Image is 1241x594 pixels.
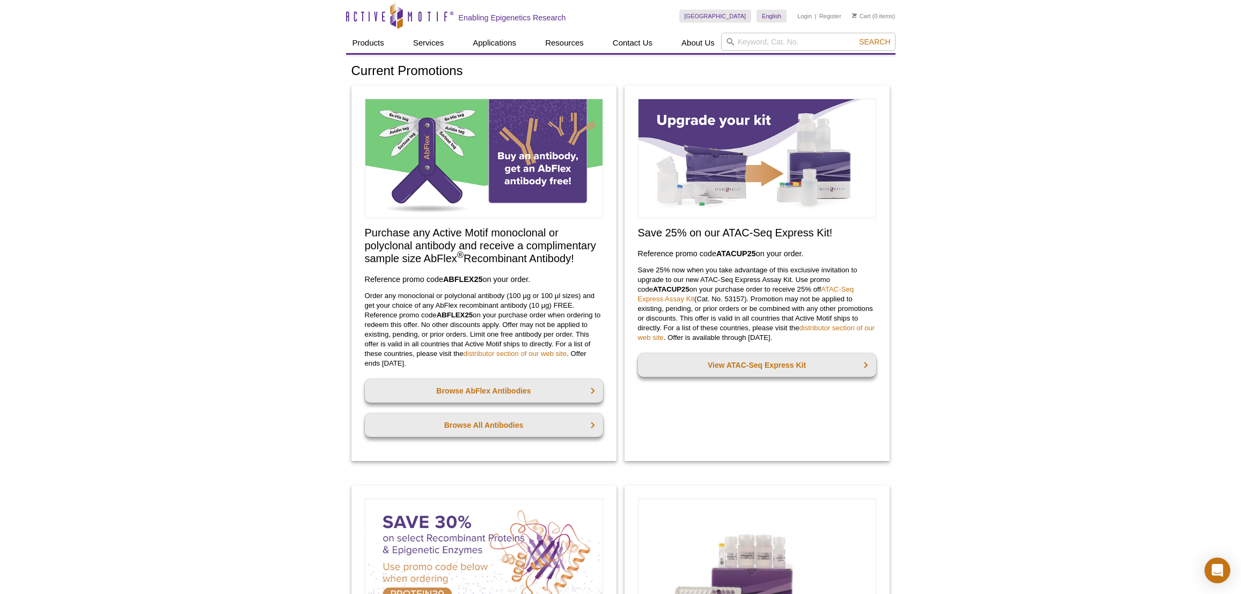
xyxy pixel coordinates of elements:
span: Search [859,38,890,46]
input: Keyword, Cat. No. [721,33,895,51]
li: (0 items) [852,10,895,23]
a: Cart [852,12,871,20]
div: Open Intercom Messenger [1205,558,1230,583]
strong: ABFLEX25 [443,275,483,284]
a: About Us [675,33,721,53]
a: Resources [539,33,590,53]
a: Contact Us [606,33,659,53]
strong: ATACUP25 [653,285,689,293]
a: Browse All Antibodies [365,413,603,437]
a: Browse AbFlex Antibodies [365,379,603,403]
h1: Current Promotions [351,64,890,79]
a: distributor section of our web site [464,350,567,358]
p: Order any monoclonal or polyclonal antibody (100 µg or 100 µl sizes) and get your choice of any A... [365,291,603,368]
h3: Reference promo code on your order. [365,273,603,286]
a: Applications [466,33,523,53]
h2: Purchase any Active Motif monoclonal or polyclonal antibody and receive a complimentary sample si... [365,226,603,265]
a: Login [797,12,812,20]
strong: ATACUP25 [716,249,756,258]
a: Services [407,33,451,53]
a: Register [819,12,841,20]
p: Save 25% now when you take advantage of this exclusive invitation to upgrade to our new ATAC-Seq ... [638,265,876,343]
img: Save on ATAC-Seq Express Assay Kit [638,99,876,218]
a: Products [346,33,391,53]
h2: Save 25% on our ATAC-Seq Express Kit! [638,226,876,239]
img: Your Cart [852,13,857,18]
li: | [815,10,817,23]
img: Free Sample Size AbFlex Antibody [365,99,603,218]
button: Search [856,37,893,47]
a: English [757,10,787,23]
sup: ® [457,250,464,261]
h2: Enabling Epigenetics Research [459,13,566,23]
a: [GEOGRAPHIC_DATA] [679,10,752,23]
strong: ABFLEX25 [437,311,473,319]
a: View ATAC-Seq Express Kit [638,353,876,377]
h3: Reference promo code on your order. [638,247,876,260]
